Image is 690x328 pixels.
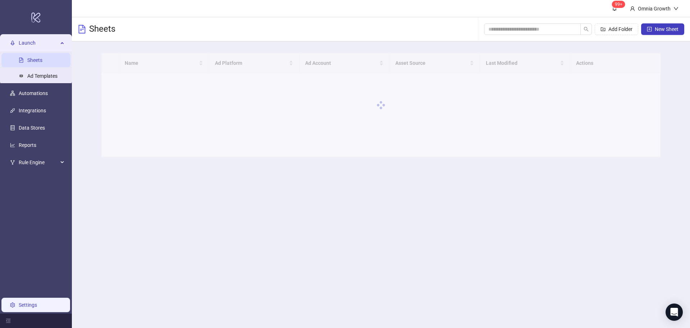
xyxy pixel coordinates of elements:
button: Add Folder [595,23,638,35]
span: plus-square [647,27,652,32]
button: New Sheet [641,23,684,35]
a: Automations [19,90,48,96]
a: Reports [19,142,36,148]
span: file-text [78,25,86,33]
span: user [630,6,635,11]
a: Settings [19,302,37,308]
span: Rule Engine [19,155,58,170]
span: New Sheet [655,26,678,32]
span: Launch [19,36,58,50]
span: Add Folder [608,26,632,32]
div: Open Intercom Messenger [666,304,683,321]
span: bell [612,6,617,11]
span: folder-add [601,27,606,32]
h3: Sheets [89,23,115,35]
span: down [673,6,678,11]
a: Data Stores [19,125,45,131]
a: Integrations [19,108,46,113]
div: Omnia Growth [635,5,673,13]
span: search [584,27,589,32]
span: rocket [10,40,15,45]
span: menu-fold [6,318,11,323]
span: fork [10,160,15,165]
sup: 111 [612,1,625,8]
a: Sheets [27,57,42,63]
a: Ad Templates [27,73,57,79]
